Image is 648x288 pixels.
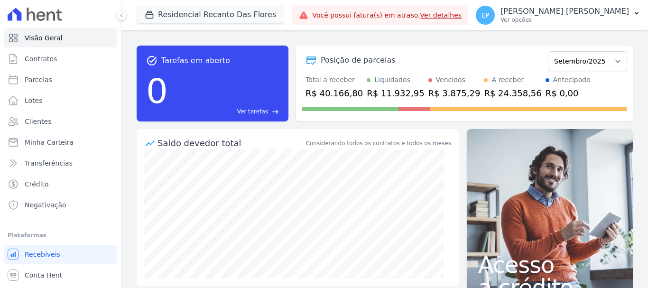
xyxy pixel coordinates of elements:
div: Saldo devedor total [157,137,304,149]
a: Visão Geral [4,28,117,47]
span: Acesso [478,253,621,276]
div: 0 [146,66,168,116]
span: Recebíveis [25,250,60,259]
span: east [272,108,279,115]
div: R$ 0,00 [546,87,591,100]
a: Ver detalhes [420,11,462,19]
span: Lotes [25,96,43,105]
span: Parcelas [25,75,52,84]
div: Posição de parcelas [321,55,396,66]
span: Ver tarefas [237,107,268,116]
a: Negativação [4,195,117,214]
span: Visão Geral [25,33,63,43]
button: Residencial Recanto Das Flores [137,6,284,24]
a: Transferências [4,154,117,173]
div: Vencidos [436,75,465,85]
span: Você possui fatura(s) em atraso. [312,10,462,20]
div: R$ 40.166,80 [305,87,363,100]
span: task_alt [146,55,157,66]
span: Negativação [25,200,66,210]
div: A receber [491,75,524,85]
div: Liquidados [374,75,410,85]
span: Contratos [25,54,57,64]
button: EP [PERSON_NAME] [PERSON_NAME] Ver opções [468,2,648,28]
p: [PERSON_NAME] [PERSON_NAME] [500,7,629,16]
a: Ver tarefas east [172,107,279,116]
span: EP [481,12,489,19]
span: Tarefas em aberto [161,55,230,66]
span: Minha Carteira [25,138,74,147]
div: Plataformas [8,230,113,241]
div: R$ 24.358,56 [484,87,541,100]
a: Crédito [4,175,117,194]
p: Ver opções [500,16,629,24]
div: Antecipado [553,75,591,85]
a: Conta Hent [4,266,117,285]
span: Clientes [25,117,51,126]
div: R$ 3.875,29 [428,87,481,100]
a: Lotes [4,91,117,110]
span: Crédito [25,179,49,189]
a: Minha Carteira [4,133,117,152]
a: Clientes [4,112,117,131]
div: R$ 11.932,95 [367,87,424,100]
a: Contratos [4,49,117,68]
span: Conta Hent [25,270,62,280]
span: Transferências [25,158,73,168]
a: Parcelas [4,70,117,89]
a: Recebíveis [4,245,117,264]
div: Total a receber [305,75,363,85]
div: Considerando todos os contratos e todos os meses [306,139,451,148]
